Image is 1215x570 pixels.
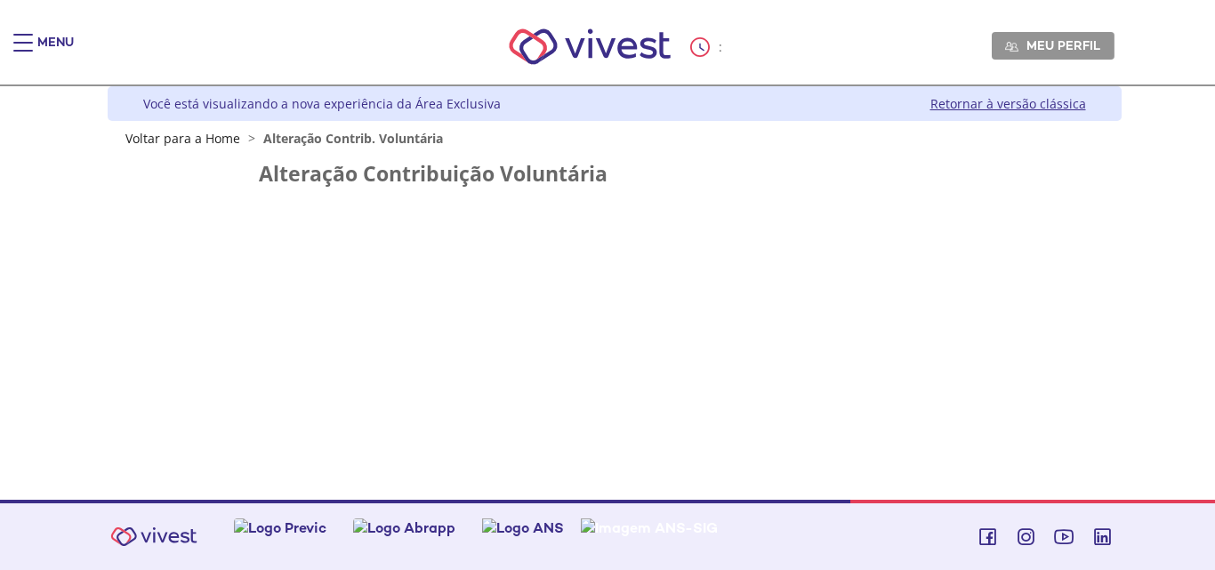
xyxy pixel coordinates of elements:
span: > [244,130,260,147]
div: Vivest [94,86,1122,500]
img: Meu perfil [1005,40,1018,53]
h2: Alteração Contribuição Voluntária [259,163,970,185]
section: FunCESP - Novo Contribuição Voluntária Portlet [113,163,1116,198]
div: : [690,37,726,57]
a: Voltar para a Home [125,130,240,147]
img: Logo Previc [234,518,326,537]
a: Retornar à versão clássica [930,95,1086,112]
img: Vivest [101,517,207,557]
img: Vivest [489,9,691,84]
a: Meu perfil [992,32,1114,59]
img: Logo Abrapp [353,518,455,537]
img: Logo ANS [482,518,564,537]
img: Imagem ANS-SIG [581,518,718,537]
div: Menu [37,34,74,69]
div: Você está visualizando a nova experiência da Área Exclusiva [143,95,501,112]
span: Meu perfil [1026,37,1100,53]
span: Alteração Contrib. Voluntária [263,130,443,147]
